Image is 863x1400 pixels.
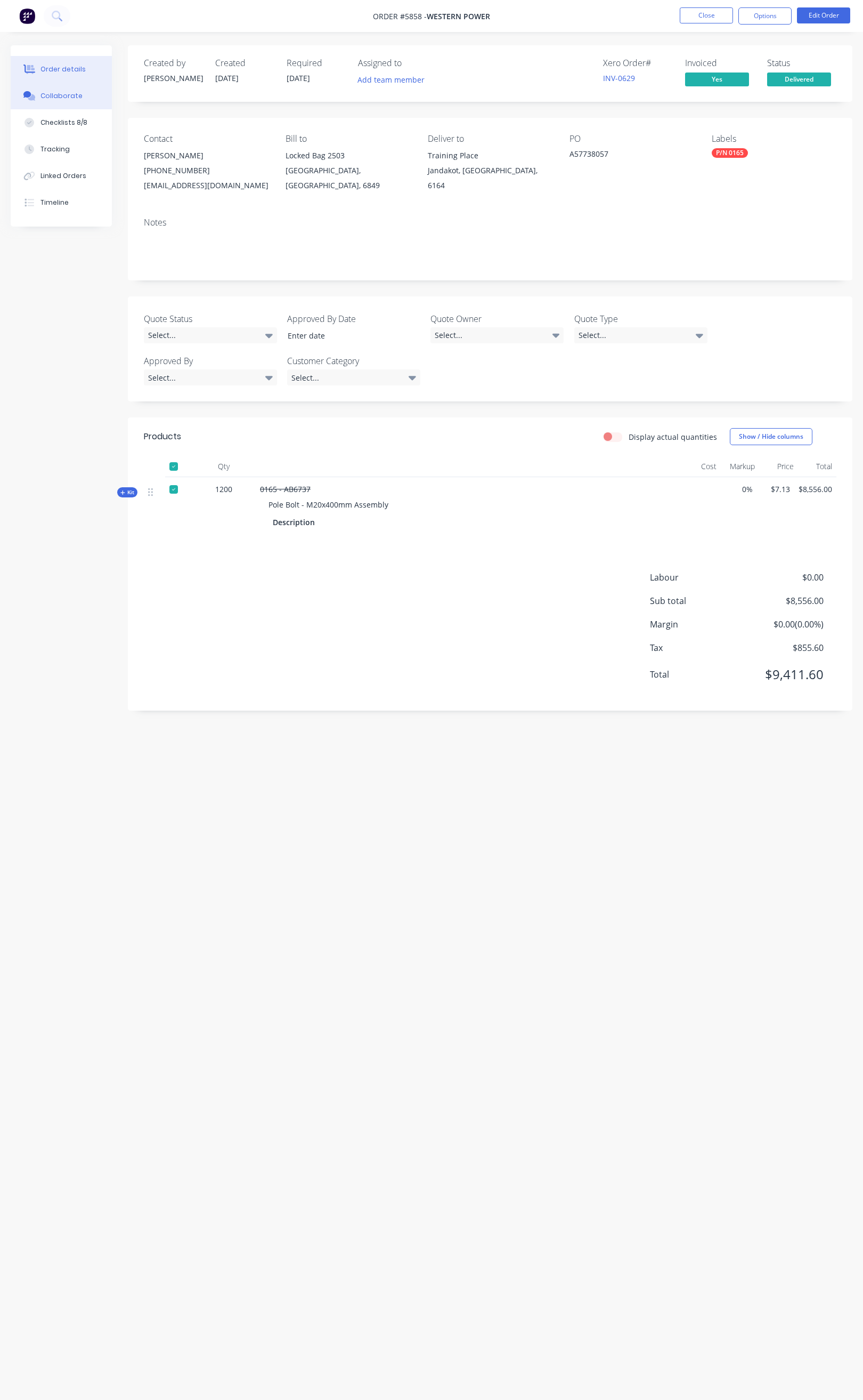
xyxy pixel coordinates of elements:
div: Order details [40,65,86,74]
span: Delivered [767,73,831,86]
div: Labels [712,134,836,144]
label: Approved By [144,355,277,367]
div: Training Place [428,148,552,163]
span: 0165 - AB6737 [260,484,311,494]
div: Checklists 8/8 [40,118,87,127]
span: Pole Bolt - M20x400mm Assembly [268,500,388,510]
div: Created [215,58,274,68]
button: Options [738,7,792,25]
a: INV-0629 [603,73,635,83]
div: Select... [574,327,707,343]
span: 0% [723,484,752,495]
label: Customer Category [287,355,420,367]
div: Select... [144,327,277,343]
div: P/N 0165 [712,148,748,158]
span: [DATE] [287,73,310,83]
div: Bill to [286,134,410,144]
div: A57738057 [569,148,694,163]
div: Collaborate [40,91,83,101]
span: Margin [650,618,745,631]
img: Factory [19,8,35,24]
div: Description [273,514,319,530]
span: $855.60 [745,641,824,654]
div: Kit [117,487,137,497]
div: Assigned to [358,58,465,68]
div: Notes [144,218,836,228]
div: [GEOGRAPHIC_DATA], [GEOGRAPHIC_DATA], 6849 [286,163,410,193]
div: Linked Orders [40,171,86,181]
span: [DATE] [215,73,239,83]
span: 1200 [215,484,232,495]
div: Price [759,456,798,477]
span: Order #5858 - [373,11,427,21]
div: Total [798,456,837,477]
div: Select... [144,369,277,385]
div: Invoiced [685,58,754,68]
span: Tax [650,641,745,654]
div: Required [287,58,345,68]
button: Add team member [358,73,430,87]
label: Display actual quantities [629,431,717,442]
div: Tracking [40,144,70,154]
div: [EMAIL_ADDRESS][DOMAIN_NAME] [144,178,268,193]
div: Qty [192,456,256,477]
div: Status [767,58,836,68]
span: $7.13 [761,484,790,495]
button: Collaborate [11,83,112,109]
span: Kit [120,488,134,496]
div: Products [144,430,181,443]
button: Tracking [11,136,112,163]
label: Quote Status [144,312,277,325]
div: PO [569,134,694,144]
span: Total [650,668,745,681]
button: Checklists 8/8 [11,109,112,136]
div: [PERSON_NAME] [144,148,268,163]
label: Quote Type [574,312,707,325]
button: Add team member [352,73,430,87]
button: Close [680,7,733,23]
div: Markup [721,456,760,477]
div: Xero Order # [603,58,672,68]
div: Contact [144,134,268,144]
div: [PERSON_NAME] [144,73,202,84]
button: Delivered [767,73,831,88]
span: $8,556.00 [799,484,832,495]
div: Deliver to [428,134,552,144]
input: Enter date [280,328,413,344]
div: Select... [287,369,420,385]
button: Show / Hide columns [730,428,812,445]
div: [PHONE_NUMBER] [144,163,268,178]
div: Jandakot, [GEOGRAPHIC_DATA], 6164 [428,163,552,193]
span: Labour [650,571,745,584]
span: Western Power [427,11,490,21]
span: Yes [685,73,749,86]
button: Linked Orders [11,163,112,189]
div: Timeline [40,198,69,207]
span: $0.00 ( 0.00 %) [745,618,824,631]
span: $8,556.00 [745,594,824,607]
label: Quote Owner [430,312,564,325]
span: Sub total [650,594,745,607]
button: Timeline [11,189,112,216]
button: Order details [11,56,112,83]
div: Locked Bag 2503 [286,148,410,163]
div: Created by [144,58,202,68]
span: $0.00 [745,571,824,584]
label: Approved By Date [287,312,420,325]
div: Training PlaceJandakot, [GEOGRAPHIC_DATA], 6164 [428,148,552,193]
span: $9,411.60 [745,665,824,684]
button: Edit Order [797,7,850,23]
div: Select... [430,327,564,343]
div: Cost [682,456,721,477]
div: [PERSON_NAME][PHONE_NUMBER][EMAIL_ADDRESS][DOMAIN_NAME] [144,148,268,193]
div: Locked Bag 2503[GEOGRAPHIC_DATA], [GEOGRAPHIC_DATA], 6849 [286,148,410,193]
